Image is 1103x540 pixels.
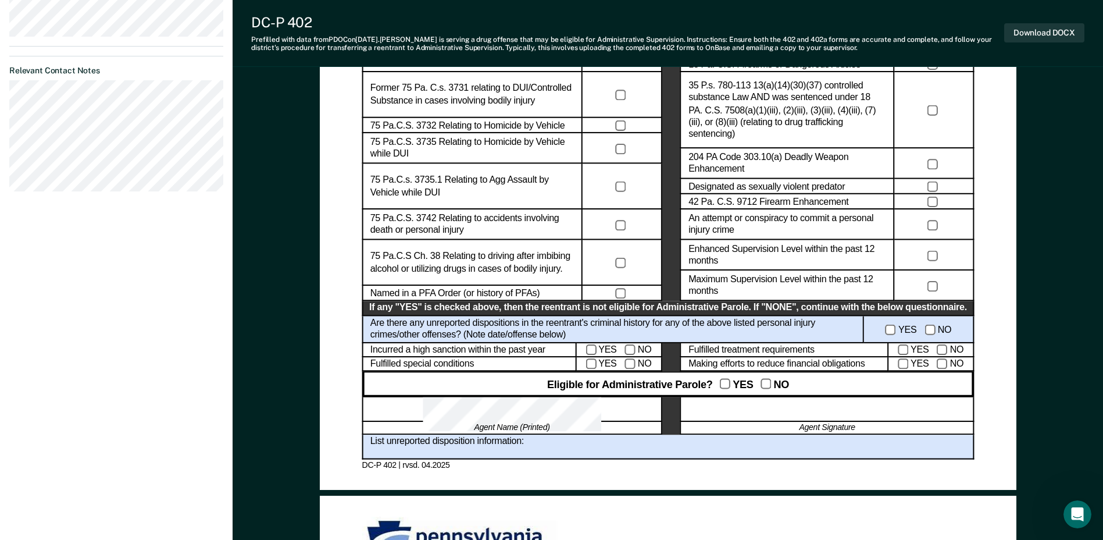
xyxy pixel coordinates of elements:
[688,59,861,71] label: 18 Pa. C.S. Firearms or Dangerous Articles
[680,357,888,372] div: Making efforts to reduce financial obligations
[370,212,574,237] label: 75 Pa.C.S. 3742 Relating to accidents involving death or personal injury
[362,422,662,435] div: Agent Name (Printed)
[362,343,576,357] div: Incurred a high sanction within the past year
[888,357,974,372] div: YES NO
[362,357,576,372] div: Fulfilled special conditions
[688,196,848,208] label: 42 Pa. C.S. 9712 Firearm Enhancement
[888,343,974,357] div: YES NO
[362,435,974,460] div: List unreported disposition information:
[688,152,886,176] label: 204 PA Code 303.10(a) Deadly Weapon Enhancement
[370,251,574,275] label: 75 Pa.C.S Ch. 38 Relating to driving after imbibing alcohol or utilizing drugs in cases of bodily...
[362,372,974,397] div: Eligible for Administrative Parole? YES NO
[680,343,888,357] div: Fulfilled treatment requirements
[576,343,662,357] div: YES NO
[1004,23,1084,42] button: Download DOCX
[370,175,574,199] label: 75 Pa.C.s. 3735.1 Relating to Agg Assault by Vehicle while DUI
[688,80,886,141] label: 35 P.s. 780-113 13(a)(14)(30)(37) controlled substance Law AND was sentenced under 18 PA. C.S. 75...
[362,301,974,316] div: If any "YES" is checked above, then the reentrant is not eligible for Administrative Parole. If "...
[370,119,565,132] label: 75 Pa.C.S. 3732 Relating to Homicide by Vehicle
[251,14,1004,31] div: DC-P 402
[688,273,886,298] label: Maximum Supervision Level within the past 12 months
[370,83,574,107] label: Former 75 Pa. C.s. 3731 relating to DUI/Controlled Substance in cases involving bodily injury
[9,66,223,76] dt: Relevant Contact Notes
[370,287,540,300] label: Named in a PFA Order (or history of PFAs)
[362,460,974,470] div: DC-P 402 | rvsd. 04.2025
[688,243,886,268] label: Enhanced Supervision Level within the past 12 months
[864,316,974,343] div: YES NO
[1063,500,1091,528] iframe: Intercom live chat
[370,136,574,161] label: 75 Pa.C.S. 3735 Relating to Homicide by Vehicle while DUI
[362,316,863,343] div: Are there any unreported dispositions in the reentrant's criminal history for any of the above li...
[688,212,886,237] label: An attempt or conspiracy to commit a personal injury crime
[251,35,1004,52] div: Prefilled with data from PDOC on [DATE] . [PERSON_NAME] is serving a drug offense that may be eli...
[680,422,974,435] div: Agent Signature
[688,180,845,193] label: Designated as sexually violent predator
[576,357,662,372] div: YES NO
